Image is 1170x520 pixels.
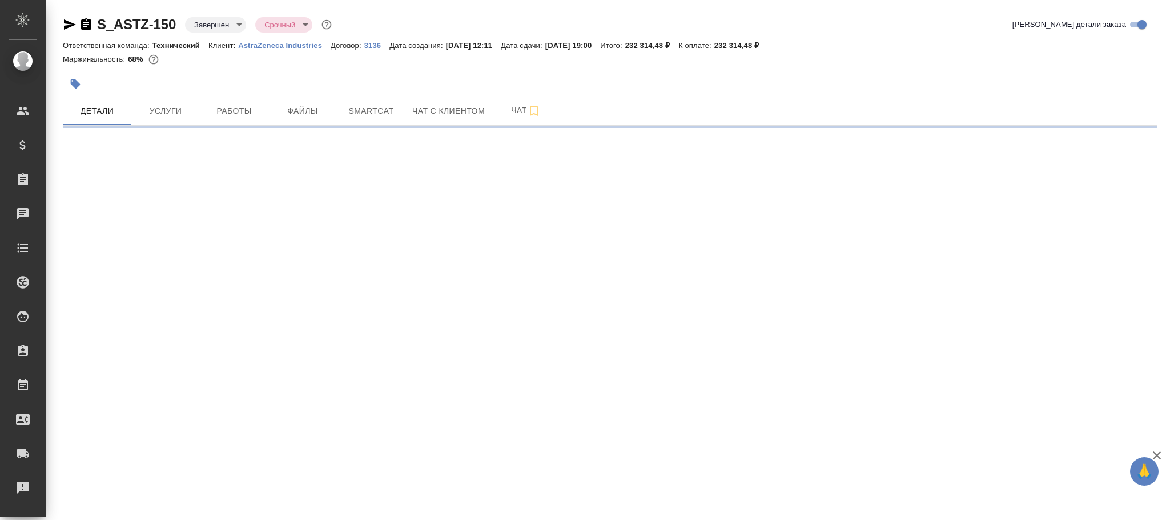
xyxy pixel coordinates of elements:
[319,17,334,32] button: Доп статусы указывают на важность/срочность заказа
[1135,459,1154,483] span: 🙏
[128,55,146,63] p: 68%
[545,41,601,50] p: [DATE] 19:00
[138,104,193,118] span: Услуги
[79,18,93,31] button: Скопировать ссылку
[1012,19,1126,30] span: [PERSON_NAME] детали заказа
[600,41,625,50] p: Итого:
[152,41,208,50] p: Технический
[527,104,541,118] svg: Подписаться
[501,41,545,50] p: Дата сдачи:
[63,41,152,50] p: Ответственная команда:
[97,17,176,32] a: S_ASTZ-150
[70,104,124,118] span: Детали
[255,17,312,33] div: Завершен
[191,20,232,30] button: Завершен
[498,103,553,118] span: Чат
[275,104,330,118] span: Файлы
[63,18,77,31] button: Скопировать ссылку для ЯМессенджера
[238,41,331,50] p: AstraZeneca Industries
[208,41,238,50] p: Клиент:
[63,71,88,97] button: Добавить тэг
[678,41,714,50] p: К оплате:
[412,104,485,118] span: Чат с клиентом
[1130,457,1159,486] button: 🙏
[389,41,445,50] p: Дата создания:
[185,17,246,33] div: Завершен
[207,104,262,118] span: Работы
[331,41,364,50] p: Договор:
[344,104,399,118] span: Smartcat
[63,55,128,63] p: Маржинальность:
[238,40,331,50] a: AstraZeneca Industries
[364,40,389,50] a: 3136
[364,41,389,50] p: 3136
[146,52,161,67] button: 62786.79 RUB;
[446,41,501,50] p: [DATE] 12:11
[625,41,678,50] p: 232 314,48 ₽
[261,20,299,30] button: Срочный
[714,41,767,50] p: 232 314,48 ₽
